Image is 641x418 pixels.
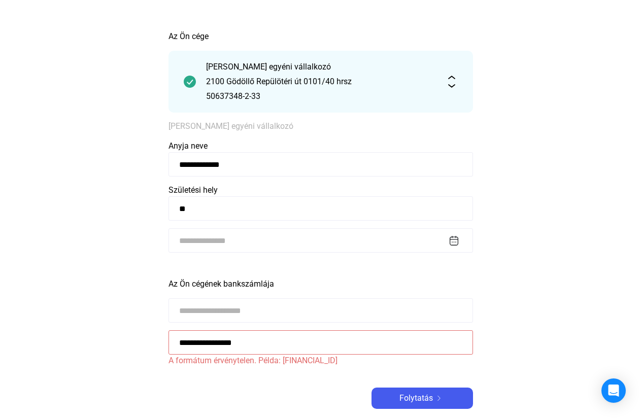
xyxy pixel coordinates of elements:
[168,31,209,41] font: Az Ön cége
[601,378,626,403] div: Intercom Messenger megnyitása
[399,393,433,403] font: Folytatás
[206,91,260,101] font: 50637348-2-33
[372,388,473,409] button: Folytatásjobbra nyíl-fehér
[168,121,293,131] font: [PERSON_NAME] egyéni vállalkozó
[168,356,338,365] font: A formátum érvénytelen. Példa: [FINANCIAL_ID]
[206,77,352,86] font: 2100 Gödöllő Repülötéri út 0101/40 hrsz
[446,76,458,88] img: kibontás
[206,62,331,72] font: [PERSON_NAME] egyéni vállalkozó
[168,279,274,289] font: Az Ön cégének bankszámlája
[433,396,445,401] img: jobbra nyíl-fehér
[168,185,218,195] font: Születési hely
[168,141,208,151] font: Anyja neve
[184,76,196,88] img: pipa-sötétebb-zöld-kör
